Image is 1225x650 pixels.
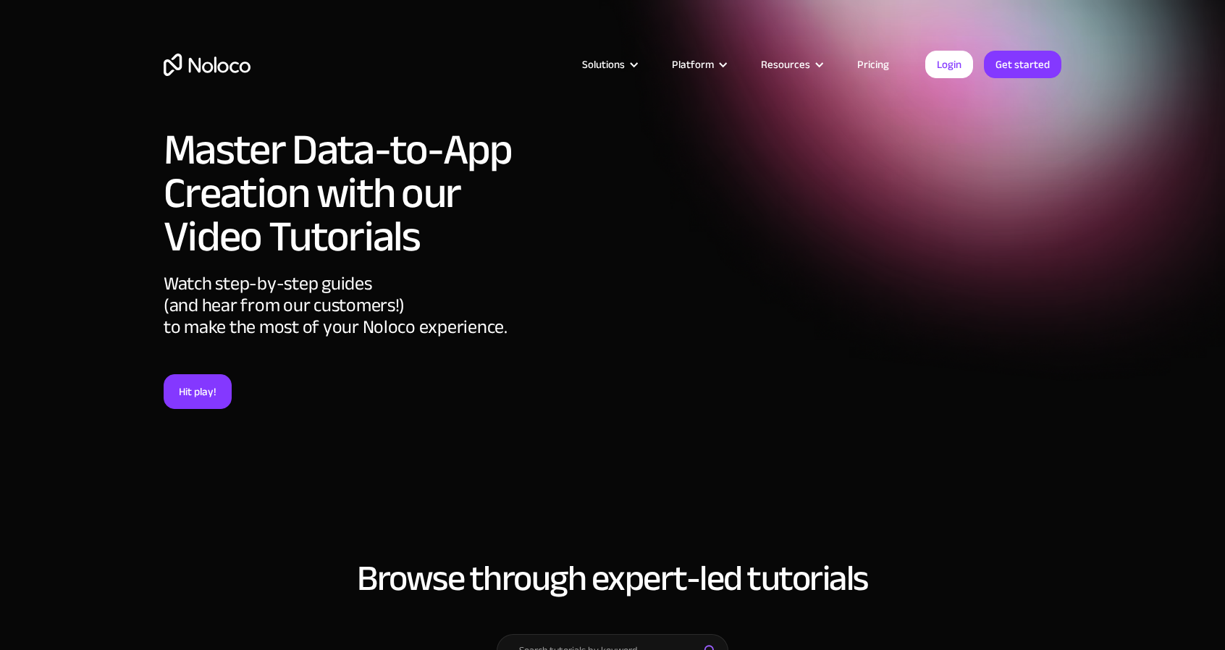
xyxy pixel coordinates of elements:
[164,54,251,76] a: home
[544,123,1061,414] iframe: Introduction to Noloco ┃No Code App Builder┃Create Custom Business Tools Without Code┃
[925,51,973,78] a: Login
[984,51,1061,78] a: Get started
[164,273,529,374] div: Watch step-by-step guides (and hear from our customers!) to make the most of your Noloco experience.
[164,374,232,409] a: Hit play!
[743,55,839,74] div: Resources
[164,559,1061,598] h2: Browse through expert-led tutorials
[839,55,907,74] a: Pricing
[164,128,529,258] h1: Master Data-to-App Creation with our Video Tutorials
[761,55,810,74] div: Resources
[582,55,625,74] div: Solutions
[654,55,743,74] div: Platform
[564,55,654,74] div: Solutions
[672,55,714,74] div: Platform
